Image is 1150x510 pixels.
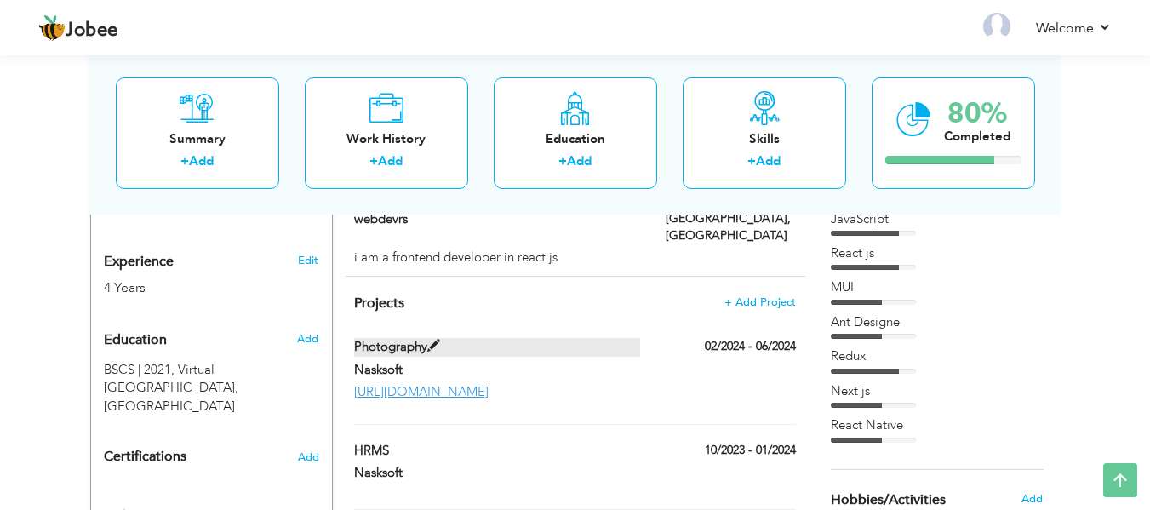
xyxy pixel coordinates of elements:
[354,249,795,266] div: i am a frontend developer in react js
[831,416,1044,434] div: React Native
[705,338,796,355] label: 02/2024 - 06/2024
[298,451,319,463] span: Add the certifications you’ve earned.
[297,331,318,347] span: Add
[104,255,174,270] span: Experience
[666,210,796,244] label: [GEOGRAPHIC_DATA], [GEOGRAPHIC_DATA]
[747,152,756,170] label: +
[104,361,175,378] span: BSCS, Virtual University of Pakistan, 2021
[831,382,1044,400] div: Next js
[354,294,404,312] span: Projects
[354,464,640,482] label: Nasksoft
[558,152,567,170] label: +
[507,129,644,147] div: Education
[104,278,279,298] div: 4 Years
[354,383,489,400] a: [URL][DOMAIN_NAME]
[104,447,186,466] span: Certifications
[104,361,238,415] span: Virtual [GEOGRAPHIC_DATA], [GEOGRAPHIC_DATA]
[696,129,832,147] div: Skills
[831,244,1044,262] div: React js
[369,152,378,170] label: +
[983,13,1010,40] img: Profile Img
[104,333,167,348] span: Education
[831,210,1044,228] div: JavaScript
[831,347,1044,365] div: Redux
[354,442,640,460] label: HRMS
[756,152,781,169] a: Add
[1036,18,1112,38] a: Welcome
[354,295,795,312] h4: This helps to highlight the project, tools and skills you have worked on.
[318,129,455,147] div: Work History
[724,296,796,308] span: + Add Project
[298,253,318,268] a: Edit
[567,152,592,169] a: Add
[831,313,1044,331] div: Ant Designe
[354,361,640,379] label: Nasksoft
[180,152,189,170] label: +
[66,21,118,40] span: Jobee
[189,152,214,169] a: Add
[38,14,118,42] a: Jobee
[944,99,1010,127] div: 80%
[354,338,640,356] label: Photography
[378,152,403,169] a: Add
[831,493,946,508] span: Hobbies/Activities
[354,210,640,228] label: webdevrs
[831,278,1044,296] div: MUI
[1021,491,1043,507] span: Add
[104,323,319,415] div: Add your educational degree.
[38,14,66,42] img: jobee.io
[944,127,1010,145] div: Completed
[129,129,266,147] div: Summary
[91,361,332,415] div: BSCS, 2021
[705,442,796,459] label: 10/2023 - 01/2024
